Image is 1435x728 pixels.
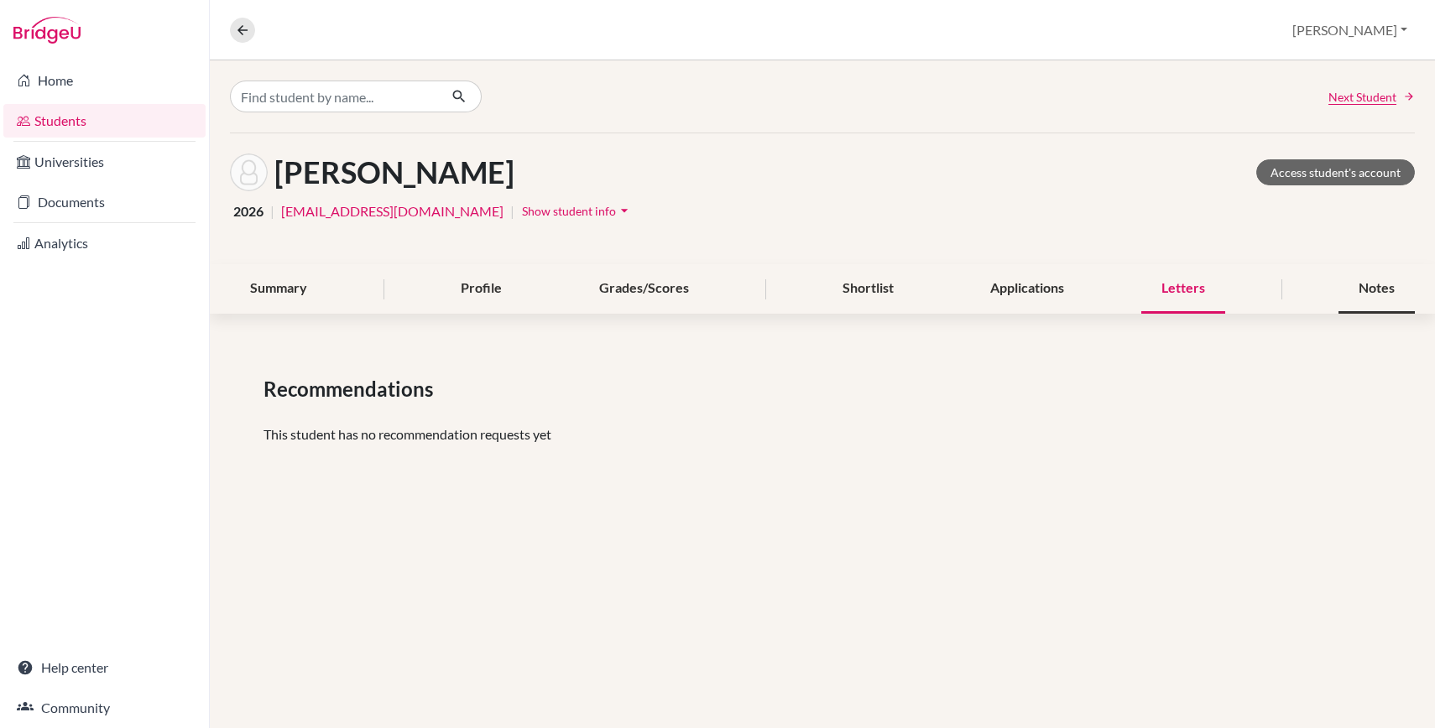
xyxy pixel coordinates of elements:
[1328,88,1415,106] a: Next Student
[522,204,616,218] span: Show student info
[3,226,206,260] a: Analytics
[270,201,274,221] span: |
[1328,88,1396,106] span: Next Student
[579,264,709,314] div: Grades/Scores
[281,201,504,221] a: [EMAIL_ADDRESS][DOMAIN_NAME]
[230,81,438,112] input: Find student by name...
[970,264,1084,314] div: Applications
[264,424,1381,445] p: This student has no recommendation requests yet
[616,202,633,219] i: arrow_drop_down
[1256,159,1415,185] a: Access student's account
[3,145,206,179] a: Universities
[1285,14,1415,46] button: [PERSON_NAME]
[3,104,206,138] a: Students
[521,198,634,224] button: Show student infoarrow_drop_down
[230,264,327,314] div: Summary
[441,264,522,314] div: Profile
[233,201,264,221] span: 2026
[3,64,206,97] a: Home
[13,17,81,44] img: Bridge-U
[510,201,514,221] span: |
[3,651,206,684] a: Help center
[230,153,268,191] img: Anna Pecznik's avatar
[1141,264,1225,314] div: Letters
[3,691,206,725] a: Community
[3,185,206,219] a: Documents
[274,154,514,190] h1: [PERSON_NAME]
[822,264,914,314] div: Shortlist
[1338,264,1415,314] div: Notes
[264,374,440,404] span: Recommendations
